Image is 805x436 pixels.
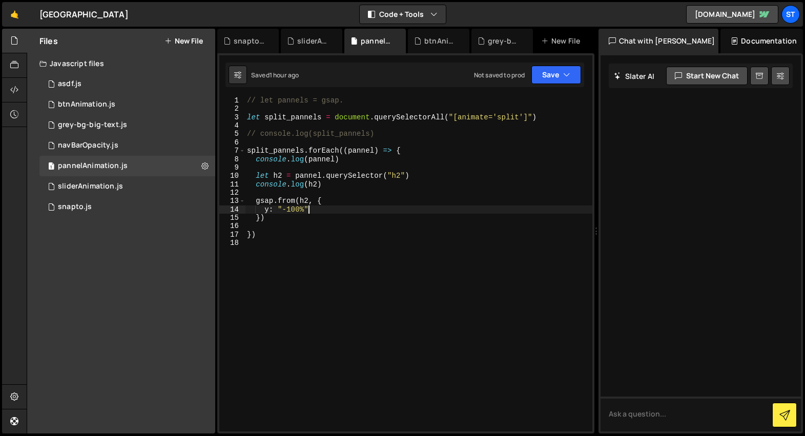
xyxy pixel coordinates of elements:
[164,37,203,45] button: New File
[39,197,215,217] div: 16620/45274.js
[58,100,115,109] div: btnAnimation.js
[219,239,245,247] div: 18
[39,176,215,197] div: 16620/45285.js
[219,180,245,189] div: 11
[251,71,299,79] div: Saved
[234,36,266,46] div: snapto.js
[58,182,123,191] div: sliderAnimation.js
[39,8,129,20] div: [GEOGRAPHIC_DATA]
[39,115,215,135] div: 16620/45283.js
[39,156,215,176] div: 16620/45290.js
[2,2,27,27] a: 🤙
[58,79,81,89] div: asdf.js
[58,161,128,171] div: pannelAnimation.js
[360,5,446,24] button: Code + Tools
[614,71,655,81] h2: Slater AI
[270,71,299,79] div: 1 hour ago
[219,130,245,138] div: 5
[361,36,394,46] div: pannelAnimation.js
[39,74,215,94] div: 16620/45281.js
[219,105,245,113] div: 2
[219,189,245,197] div: 12
[39,35,58,47] h2: Files
[58,202,92,212] div: snapto.js
[219,113,245,121] div: 3
[219,231,245,239] div: 17
[474,71,525,79] div: Not saved to prod
[219,147,245,155] div: 7
[424,36,457,46] div: btnAnimation.js
[58,120,127,130] div: grey-bg-big-text.js
[297,36,330,46] div: sliderAnimation.js
[39,135,215,156] div: 16620/45296.js
[219,163,245,172] div: 9
[219,96,245,105] div: 1
[219,172,245,180] div: 10
[720,29,803,53] div: Documentation
[27,53,215,74] div: Javascript files
[598,29,719,53] div: Chat with [PERSON_NAME]
[219,197,245,205] div: 13
[39,94,215,115] div: 16620/45387.js
[219,214,245,222] div: 15
[219,121,245,130] div: 4
[541,36,584,46] div: New File
[686,5,778,24] a: [DOMAIN_NAME]
[666,67,748,85] button: Start new chat
[531,66,581,84] button: Save
[219,138,245,147] div: 6
[219,205,245,214] div: 14
[488,36,521,46] div: grey-bg-big-text.js
[48,163,54,171] span: 1
[219,222,245,230] div: 16
[219,155,245,163] div: 8
[58,141,118,150] div: navBarOpacity.js
[781,5,800,24] a: St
